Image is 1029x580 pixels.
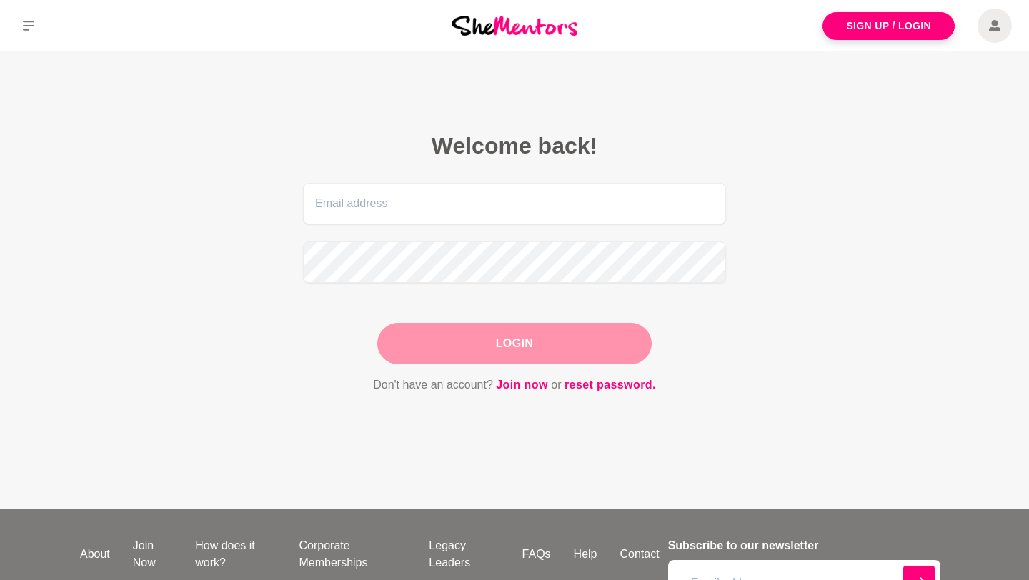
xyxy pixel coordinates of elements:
[287,537,417,571] a: Corporate Memberships
[303,376,726,394] p: Don't have an account? or
[565,376,656,394] a: reset password.
[496,376,548,394] a: Join now
[452,16,577,35] img: She Mentors Logo
[562,546,609,563] a: Help
[121,537,184,571] a: Join Now
[822,12,955,40] a: Sign Up / Login
[303,131,726,160] h2: Welcome back!
[609,546,671,563] a: Contact
[417,537,510,571] a: Legacy Leaders
[184,537,287,571] a: How does it work?
[668,537,940,554] h4: Subscribe to our newsletter
[511,546,562,563] a: FAQs
[303,183,726,224] input: Email address
[69,546,121,563] a: About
